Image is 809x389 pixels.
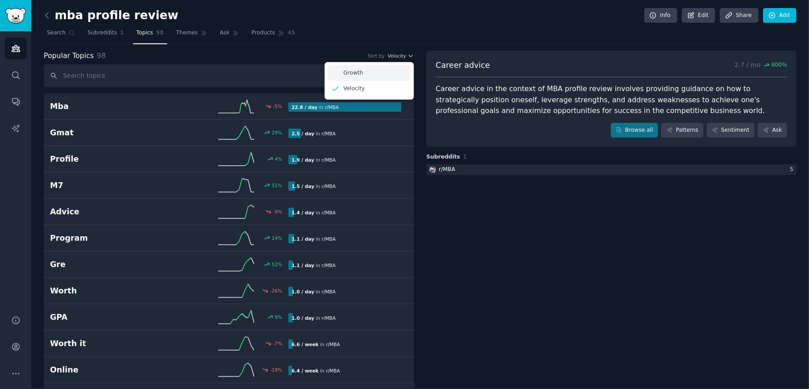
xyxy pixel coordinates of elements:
a: Topics98 [133,26,167,44]
div: -18 % [270,367,282,373]
div: in [288,208,339,217]
span: r/ MBA [321,131,335,136]
a: Subreddits1 [84,26,127,44]
a: Info [644,8,677,23]
a: MBAr/MBA5 [426,164,796,176]
h2: Gre [50,259,169,270]
div: in [288,313,339,322]
a: Ask [758,123,787,138]
b: 1.1 / day [292,263,314,268]
div: 52 % [272,261,282,268]
a: GPA9%1.0 / dayin r/MBA [44,304,414,330]
b: 6.6 / week [292,342,319,347]
span: Career advice [436,60,490,71]
div: in [288,129,339,138]
span: r/ MBA [326,368,340,373]
span: Popular Topics [44,50,94,62]
b: 1.9 / day [292,157,314,163]
span: r/ MBA [321,236,335,242]
h2: Program [50,233,169,244]
b: 6.4 / week [292,368,319,373]
a: Share [720,8,758,23]
div: 29 % [272,130,282,136]
div: 14 % [272,235,282,241]
div: 5 [790,166,796,174]
h2: Online [50,364,169,376]
b: 22.8 / day [292,105,317,110]
div: -26 % [270,288,282,294]
b: 1.1 / day [292,236,314,242]
h2: GPA [50,312,169,323]
span: r/ MBA [325,105,339,110]
div: in [288,234,339,243]
b: 1.5 / day [292,184,314,189]
div: in [288,155,339,164]
div: -7 % [273,340,282,347]
div: 9 % [275,314,282,320]
a: Add [763,8,796,23]
a: Products45 [248,26,298,44]
div: Career advice in the context of MBA profile review involves providing guidance on how to strategi... [436,84,787,117]
span: Search [47,29,66,37]
div: -9 % [273,209,282,215]
a: Edit [682,8,715,23]
span: r/ MBA [321,289,335,294]
div: in [288,181,339,191]
a: Gmat29%2.5 / dayin r/MBA [44,120,414,146]
div: in [288,102,342,112]
h2: M7 [50,180,169,191]
span: 45 [288,29,295,37]
span: Subreddits [426,153,460,161]
a: Online-18%6.4 / weekin r/MBA [44,357,414,383]
div: r/ MBA [439,166,455,174]
span: Themes [176,29,198,37]
h2: mba profile review [44,8,179,23]
span: 98 [156,29,164,37]
div: in [288,260,339,270]
a: Worth it-7%6.6 / weekin r/MBA [44,330,414,357]
span: r/ MBA [321,315,335,321]
span: Subreddits [88,29,117,37]
p: 2.7 / mo [734,60,787,71]
div: 4 % [275,156,282,162]
h2: Worth [50,285,169,297]
div: 51 % [272,182,282,188]
a: Mba-5%22.8 / dayin r/MBA [44,93,414,120]
div: in [288,366,343,375]
h2: Mba [50,101,169,112]
a: Themes [173,26,211,44]
a: M751%1.5 / dayin r/MBA [44,172,414,199]
a: Worth-26%1.0 / dayin r/MBA [44,278,414,304]
h2: Profile [50,154,169,165]
h2: Gmat [50,127,169,138]
a: Browse all [611,123,659,138]
h2: Advice [50,206,169,218]
button: Velocity [388,53,414,59]
b: 1.0 / day [292,315,314,321]
b: 1.0 / day [292,289,314,294]
a: Gre52%1.1 / dayin r/MBA [44,251,414,278]
img: MBA [430,167,436,173]
a: Ask [217,26,242,44]
span: r/ MBA [321,210,335,215]
span: r/ MBA [321,157,335,163]
input: Search topics [44,64,414,87]
span: r/ MBA [321,184,335,189]
a: Profile4%1.9 / dayin r/MBA [44,146,414,172]
a: Search [44,26,78,44]
div: in [288,287,339,296]
span: 1 [463,154,467,160]
span: 98 [97,51,106,60]
a: Patterns [661,123,703,138]
b: 1.4 / day [292,210,314,215]
img: GummySearch logo [5,8,26,24]
div: Sort by [368,53,385,59]
span: Topics [136,29,153,37]
span: r/ MBA [321,263,335,268]
span: Velocity [388,53,406,59]
p: Velocity [343,85,365,93]
div: in [288,339,343,349]
div: -5 % [273,103,282,109]
span: 1 [120,29,124,37]
a: Sentiment [707,123,755,138]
